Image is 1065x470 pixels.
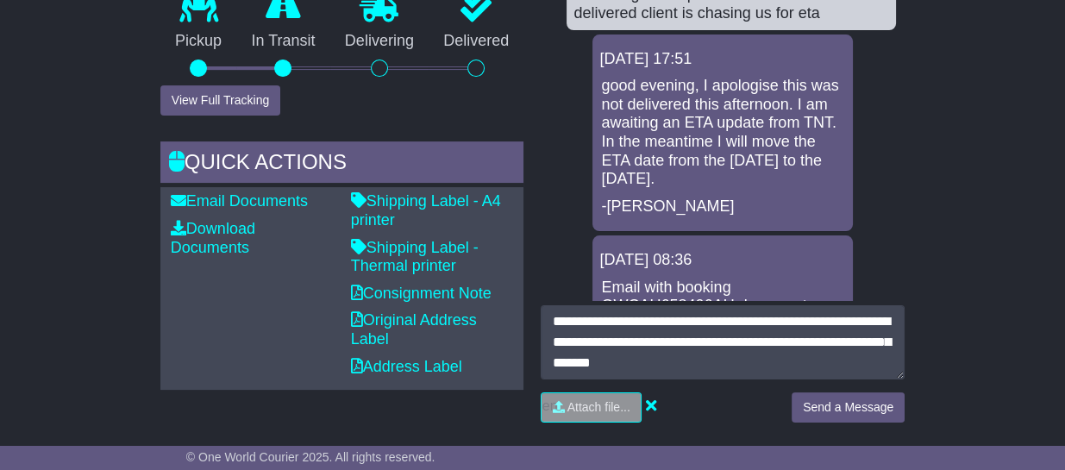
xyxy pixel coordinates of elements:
button: Send a Message [792,392,905,423]
p: Delivering [330,32,429,51]
a: Original Address Label [351,311,477,348]
p: Delivered [429,32,523,51]
a: Consignment Note [351,285,492,302]
p: -[PERSON_NAME] [601,197,844,216]
button: View Full Tracking [160,85,280,116]
p: good evening, I apologise this was not delivered this afternoon. I am awaiting an ETA update from... [601,77,844,189]
a: Shipping Label - Thermal printer [351,239,479,275]
p: Email with booking OWCAU658406AU documents was sent to [PERSON_NAME][EMAIL_ADDRESS][DOMAIN_NAME]. [601,279,844,372]
div: Quick Actions [160,141,524,188]
p: Pickup [160,32,236,51]
span: © One World Courier 2025. All rights reserved. [186,450,435,464]
div: [DATE] 17:51 [599,50,846,69]
a: Shipping Label - A4 printer [351,192,501,229]
div: [DATE] 08:36 [599,251,846,270]
a: Download Documents [171,220,255,256]
a: Address Label [351,358,462,375]
a: Email Documents [171,192,308,210]
p: In Transit [236,32,329,51]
